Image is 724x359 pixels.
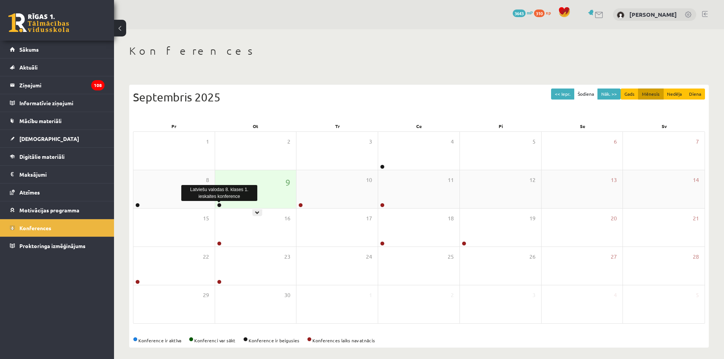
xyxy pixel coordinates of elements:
[551,89,574,100] button: << Iepr.
[19,64,38,71] span: Aktuāli
[696,138,699,146] span: 7
[284,214,290,223] span: 16
[696,291,699,299] span: 5
[366,176,372,184] span: 10
[546,9,551,16] span: xp
[19,189,40,196] span: Atzīmes
[451,291,454,299] span: 2
[19,153,65,160] span: Digitālie materiāli
[663,89,686,100] button: Nedēļa
[513,9,526,17] span: 3643
[19,207,79,214] span: Motivācijas programma
[532,138,535,146] span: 5
[19,94,105,112] legend: Informatīvie ziņojumi
[19,225,51,231] span: Konferences
[611,253,617,261] span: 27
[597,89,621,100] button: Nāk. >>
[133,121,215,131] div: Pr
[19,46,39,53] span: Sākums
[19,76,105,94] legend: Ziņojumi
[529,214,535,223] span: 19
[693,214,699,223] span: 21
[133,89,705,106] div: Septembris 2025
[451,138,454,146] span: 4
[629,11,677,18] a: [PERSON_NAME]
[296,121,378,131] div: Tr
[10,148,105,165] a: Digitālie materiāli
[129,44,709,57] h1: Konferences
[203,214,209,223] span: 15
[10,59,105,76] a: Aktuāli
[378,121,460,131] div: Ce
[10,201,105,219] a: Motivācijas programma
[532,291,535,299] span: 3
[614,138,617,146] span: 6
[10,130,105,147] a: [DEMOGRAPHIC_DATA]
[513,9,533,16] a: 3643 mP
[19,135,79,142] span: [DEMOGRAPHIC_DATA]
[10,112,105,130] a: Mācību materiāli
[529,253,535,261] span: 26
[693,253,699,261] span: 28
[611,176,617,184] span: 13
[621,89,638,100] button: Gads
[19,117,62,124] span: Mācību materiāli
[181,185,257,201] div: Latviešu valodas 8. klases 1. ieskaites konference
[10,76,105,94] a: Ziņojumi108
[19,242,86,249] span: Proktoringa izmēģinājums
[448,253,454,261] span: 25
[611,214,617,223] span: 20
[215,121,296,131] div: Ot
[574,89,598,100] button: Šodiena
[284,253,290,261] span: 23
[448,214,454,223] span: 18
[10,166,105,183] a: Maksājumi
[206,176,209,184] span: 8
[10,94,105,112] a: Informatīvie ziņojumi
[366,253,372,261] span: 24
[8,13,69,32] a: Rīgas 1. Tālmācības vidusskola
[133,337,705,344] div: Konference ir aktīva Konferenci var sākt Konference ir beigusies Konferences laiks nav atnācis
[10,41,105,58] a: Sākums
[285,176,290,189] span: 9
[614,291,617,299] span: 4
[693,176,699,184] span: 14
[529,176,535,184] span: 12
[10,237,105,255] a: Proktoringa izmēģinājums
[287,138,290,146] span: 2
[527,9,533,16] span: mP
[10,219,105,237] a: Konferences
[542,121,623,131] div: Se
[534,9,545,17] span: 310
[206,138,209,146] span: 1
[203,253,209,261] span: 22
[534,9,554,16] a: 310 xp
[91,80,105,90] i: 108
[369,291,372,299] span: 1
[638,89,664,100] button: Mēnesis
[366,214,372,223] span: 17
[617,11,624,19] img: Kārlis Bergs
[10,183,105,201] a: Atzīmes
[203,291,209,299] span: 29
[460,121,542,131] div: Pi
[623,121,705,131] div: Sv
[685,89,705,100] button: Diena
[448,176,454,184] span: 11
[19,166,105,183] legend: Maksājumi
[284,291,290,299] span: 30
[369,138,372,146] span: 3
